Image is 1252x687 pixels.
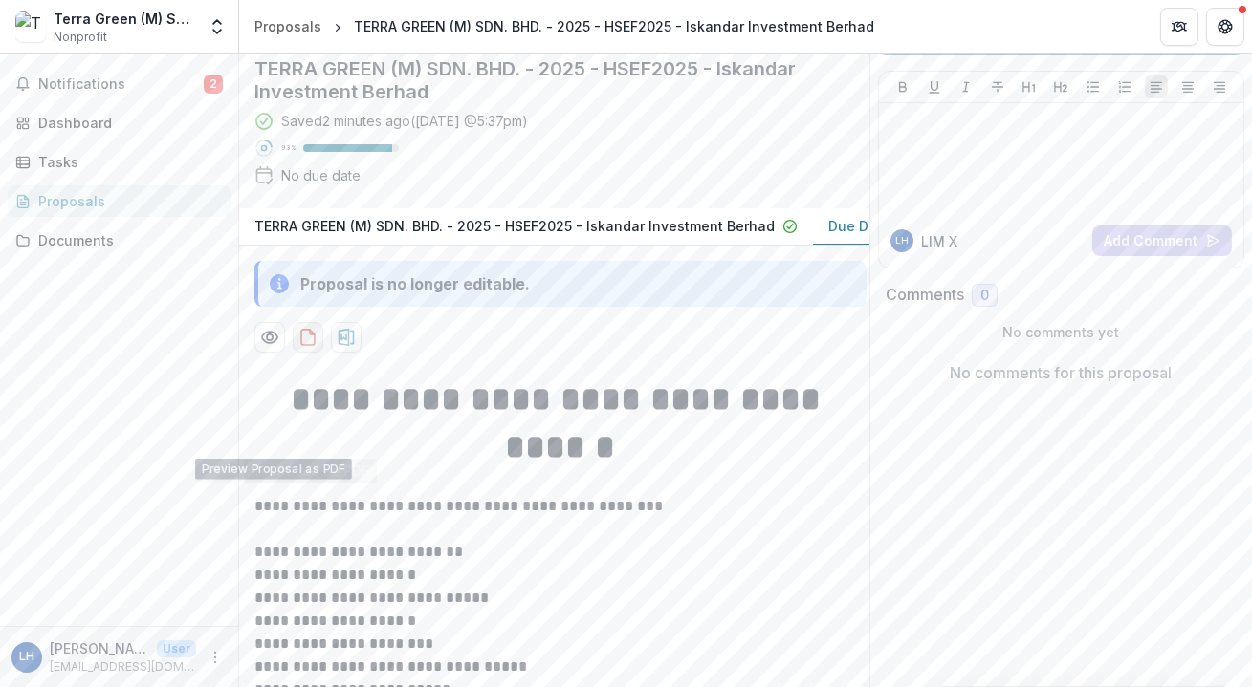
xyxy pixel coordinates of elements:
[1145,75,1168,98] button: Align Left
[1113,75,1136,98] button: Ordered List
[951,361,1173,384] p: No comments for this proposal
[1160,8,1198,46] button: Partners
[54,9,196,29] div: Terra Green (M) Sdn. Bhd.
[157,640,196,657] p: User
[331,322,362,353] button: download-proposal
[8,146,231,178] a: Tasks
[19,651,34,663] div: LIM XIN HUI
[254,16,321,36] div: Proposals
[8,107,231,139] a: Dashboard
[891,75,914,98] button: Bold
[8,69,231,99] button: Notifications2
[204,646,227,669] button: More
[38,191,215,211] div: Proposals
[886,322,1237,342] p: No comments yet
[204,75,223,94] span: 2
[8,185,231,217] a: Proposals
[254,57,824,103] h2: TERRA GREEN (M) SDN. BHD. - 2025 - HSEF2025 - Iskandar Investment Berhad
[1206,8,1244,46] button: Get Help
[54,29,107,46] span: Nonprofit
[923,75,946,98] button: Underline
[921,231,957,251] p: LIM X
[281,141,296,155] p: 93 %
[38,230,215,250] div: Documents
[895,236,909,246] div: LIM XIN HUI
[354,16,874,36] div: TERRA GREEN (M) SDN. BHD. - 2025 - HSEF2025 - Iskandar Investment Berhad
[281,165,361,185] div: No due date
[1176,75,1199,98] button: Align Center
[254,216,775,236] p: TERRA GREEN (M) SDN. BHD. - 2025 - HSEF2025 - Iskandar Investment Berhad
[1082,75,1105,98] button: Bullet List
[986,75,1009,98] button: Strike
[1018,75,1041,98] button: Heading 1
[247,12,882,40] nav: breadcrumb
[247,12,329,40] a: Proposals
[204,8,231,46] button: Open entity switcher
[8,225,231,256] a: Documents
[293,322,323,353] button: download-proposal
[828,216,922,236] p: Due Diligence
[955,75,977,98] button: Italicize
[38,76,204,93] span: Notifications
[980,288,989,304] span: 0
[1208,75,1231,98] button: Align Right
[886,286,964,304] h2: Comments
[15,11,46,42] img: Terra Green (M) Sdn. Bhd.
[254,322,285,353] button: Preview bb09a1fb-a28f-4d30-bca1-4b50edcac77d-1.pdf
[50,638,149,658] p: [PERSON_NAME]
[38,152,215,172] div: Tasks
[38,113,215,133] div: Dashboard
[1092,225,1232,256] button: Add Comment
[300,272,530,295] div: Proposal is no longer editable.
[281,111,528,131] div: Saved 2 minutes ago ( [DATE] @ 5:37pm )
[50,658,196,676] p: [EMAIL_ADDRESS][DOMAIN_NAME]
[1049,75,1072,98] button: Heading 2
